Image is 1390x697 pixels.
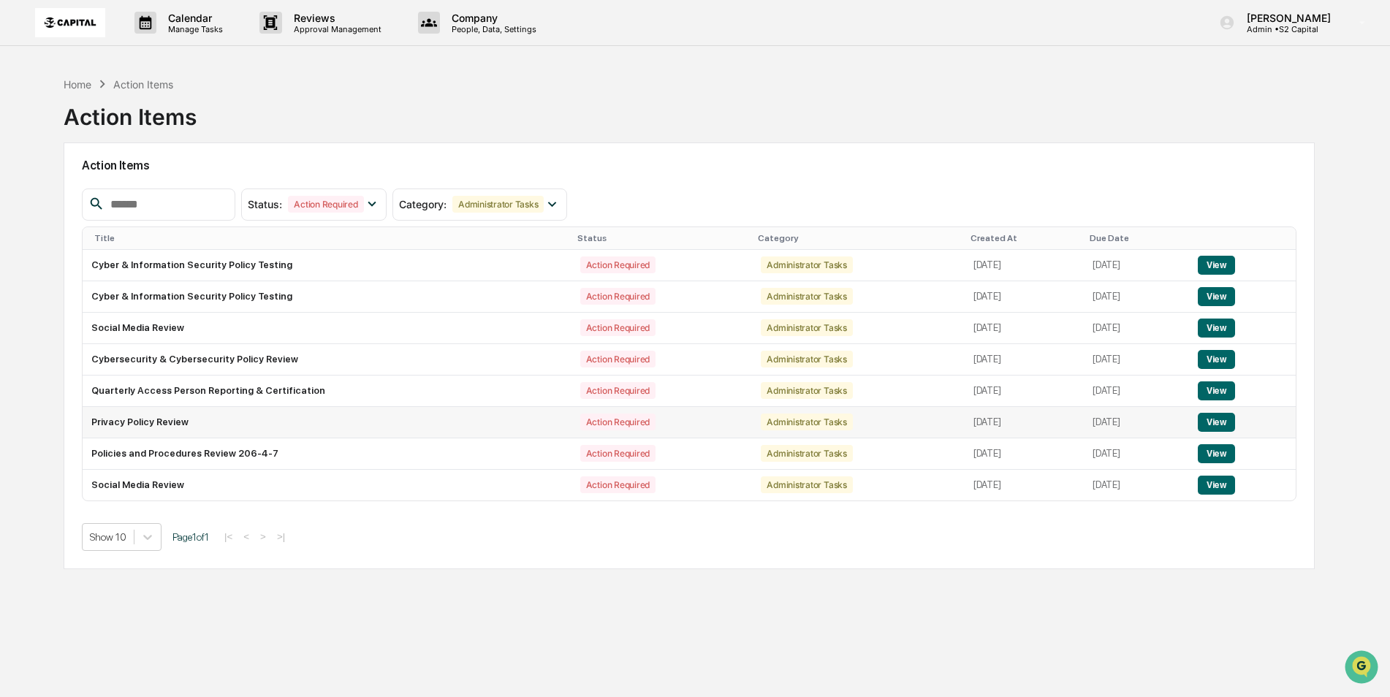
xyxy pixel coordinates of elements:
button: View [1198,256,1235,275]
div: Action Required [580,256,656,273]
div: 🗄️ [106,186,118,197]
a: 🔎Data Lookup [9,206,98,232]
td: [DATE] [1084,281,1189,313]
td: Social Media Review [83,313,571,344]
div: Action Required [580,414,656,430]
span: Attestations [121,184,181,199]
div: Created At [971,233,1078,243]
td: [DATE] [965,376,1084,407]
button: < [239,530,254,543]
iframe: Open customer support [1343,649,1383,688]
img: logo [35,8,105,38]
p: Reviews [282,12,389,24]
td: [DATE] [965,438,1084,470]
td: [DATE] [1084,438,1189,470]
div: We're available if you need us! [50,126,185,138]
div: Action Required [580,319,656,336]
a: View [1198,259,1235,270]
td: [DATE] [1084,313,1189,344]
button: View [1198,381,1235,400]
td: [DATE] [965,470,1084,500]
button: View [1198,350,1235,369]
button: > [256,530,270,543]
div: Action Required [580,476,656,493]
span: Pylon [145,248,177,259]
td: Cybersecurity & Cybersecurity Policy Review [83,344,571,376]
p: [PERSON_NAME] [1235,12,1338,24]
div: Action Required [580,351,656,367]
div: Administrator Tasks [761,351,852,367]
a: View [1198,448,1235,459]
a: View [1198,322,1235,333]
td: [DATE] [965,407,1084,438]
button: View [1198,413,1235,432]
td: [DATE] [965,250,1084,281]
td: Cyber & Information Security Policy Testing [83,281,571,313]
h2: Action Items [82,159,1296,172]
p: Approval Management [282,24,389,34]
button: View [1198,444,1235,463]
span: Category : [399,198,447,210]
div: Action Items [113,78,173,91]
div: Status [577,233,747,243]
a: 🖐️Preclearance [9,178,100,205]
td: Quarterly Access Person Reporting & Certification [83,376,571,407]
td: Policies and Procedures Review 206-4-7 [83,438,571,470]
div: Action Required [580,288,656,305]
div: Administrator Tasks [761,288,852,305]
div: Home [64,78,91,91]
td: Cyber & Information Security Policy Testing [83,250,571,281]
a: View [1198,479,1235,490]
img: 1746055101610-c473b297-6a78-478c-a979-82029cc54cd1 [15,112,41,138]
div: Due Date [1090,233,1183,243]
p: Admin • S2 Capital [1235,24,1338,34]
span: Status : [248,198,282,210]
p: How can we help? [15,31,266,54]
span: Page 1 of 1 [172,531,209,543]
td: Privacy Policy Review [83,407,571,438]
td: [DATE] [1084,344,1189,376]
div: Administrator Tasks [761,382,852,399]
span: Data Lookup [29,212,92,226]
p: People, Data, Settings [440,24,544,34]
button: |< [220,530,237,543]
a: Powered byPylon [103,247,177,259]
td: [DATE] [1084,376,1189,407]
td: [DATE] [1084,250,1189,281]
div: Start new chat [50,112,240,126]
span: Preclearance [29,184,94,199]
div: Administrator Tasks [761,319,852,336]
div: 🖐️ [15,186,26,197]
a: View [1198,416,1235,427]
a: View [1198,354,1235,365]
div: Administrator Tasks [761,414,852,430]
a: 🗄️Attestations [100,178,187,205]
a: View [1198,385,1235,396]
div: Administrator Tasks [761,445,852,462]
div: Action Required [580,445,656,462]
a: View [1198,291,1235,302]
button: >| [273,530,289,543]
div: Category [758,233,959,243]
div: Action Required [580,382,656,399]
button: View [1198,287,1235,306]
div: 🔎 [15,213,26,225]
div: Title [94,233,566,243]
td: [DATE] [1084,407,1189,438]
div: Action Items [64,92,197,130]
p: Manage Tasks [156,24,230,34]
div: Action Required [288,196,363,213]
button: Start new chat [248,116,266,134]
div: Administrator Tasks [761,476,852,493]
p: Company [440,12,544,24]
td: [DATE] [965,344,1084,376]
div: Administrator Tasks [452,196,544,213]
td: [DATE] [1084,470,1189,500]
p: Calendar [156,12,230,24]
td: [DATE] [965,313,1084,344]
button: View [1198,476,1235,495]
div: Administrator Tasks [761,256,852,273]
td: Social Media Review [83,470,571,500]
